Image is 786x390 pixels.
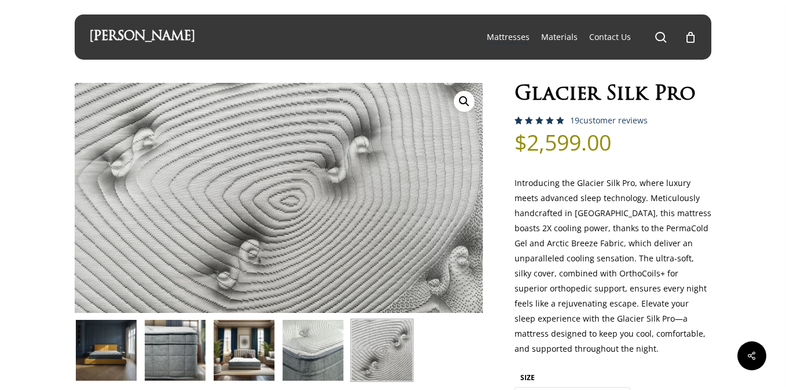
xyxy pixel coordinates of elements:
[570,116,648,125] a: 19customer reviews
[89,31,195,43] a: [PERSON_NAME]
[541,31,578,43] a: Materials
[515,116,527,136] span: 18
[684,31,697,43] a: Cart
[515,176,711,369] p: Introducing the Glacier Silk Pro, where luxury meets advanced sleep technology. Meticulously hand...
[487,31,530,42] span: Mattresses
[515,116,564,173] span: Rated out of 5 based on customer ratings
[541,31,578,42] span: Materials
[520,373,535,382] label: SIZE
[589,31,631,42] span: Contact Us
[515,127,527,157] span: $
[570,115,579,126] span: 19
[515,83,711,107] h1: Glacier Silk Pro
[454,91,475,112] a: View full-screen image gallery
[589,31,631,43] a: Contact Us
[515,116,564,125] div: Rated 5.00 out of 5
[481,14,697,60] nav: Main Menu
[515,127,611,157] bdi: 2,599.00
[487,31,530,43] a: Mattresses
